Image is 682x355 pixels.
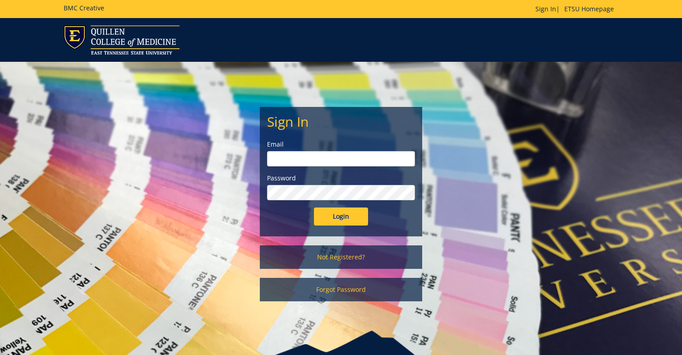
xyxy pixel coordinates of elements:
a: ETSU Homepage [560,5,618,13]
h5: BMC Creative [64,5,104,11]
label: Password [267,174,415,183]
p: | [535,5,618,14]
label: Email [267,140,415,149]
a: Not Registered? [260,245,422,269]
a: Sign In [535,5,556,13]
a: Forgot Password [260,278,422,301]
img: ETSU logo [64,25,180,55]
h2: Sign In [267,114,415,129]
input: Login [314,207,368,226]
